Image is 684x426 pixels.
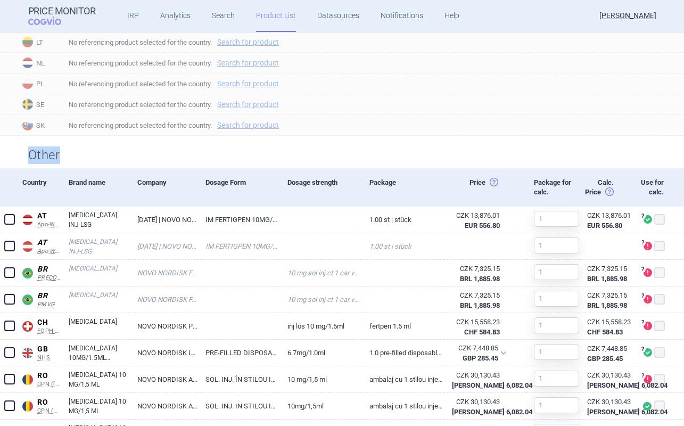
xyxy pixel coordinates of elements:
[534,344,579,360] input: 1
[452,371,500,390] abbr: SP-CAU-010 Rumunsko
[37,301,61,308] span: PMVG
[37,291,61,301] span: BR
[69,36,684,48] span: No referencing product selected for the country.
[534,264,579,280] input: 1
[129,366,198,392] a: NOVO NORDISK A/S - DANEMARCA
[639,240,646,246] span: ?
[19,236,61,255] a: ATATApo-Warenv.III
[197,393,279,419] a: SOL. INJ. IN STILOU INJECTOR (PEN) PREUMPLUT
[451,343,498,353] div: CZK 7,448.85
[534,291,579,307] input: 1
[587,317,621,327] div: CZK 15,558.23
[22,401,33,412] img: Romania
[587,397,621,407] div: CZK 30,130.43
[22,374,33,385] img: Romania
[69,237,129,256] a: [MEDICAL_DATA] INJ-LSG
[37,407,61,415] span: CPN (MoH)
[22,215,33,225] img: Austria
[534,211,579,227] input: 1
[129,340,198,366] a: NOVO NORDISK LTD
[279,286,361,313] a: 10 MG SOL INJ CT 1 CAR VD TRANS 1,5 ML X 1 SIST APLIC PLAS
[69,397,129,416] a: [MEDICAL_DATA] 10 MG/1,5 ML
[69,56,684,69] span: No referencing product selected for the country.
[579,313,634,341] a: CZK 15,558.23CHF 584.83
[37,221,61,228] span: Apo-Warenv.I
[452,371,500,380] div: CZK 30,130.43
[19,35,61,48] span: LT
[37,211,61,221] span: AT
[639,266,646,273] span: ?
[37,354,61,362] span: NHS
[361,393,443,419] a: Ambalaj cu 1 stilou injector (pen) preumplut x 1,5 ml sol. (2 ani)
[534,371,579,387] input: 1
[587,371,621,380] div: CZK 30,130.43
[452,317,500,337] abbr: Ex-Factory ze zdroje
[197,340,279,366] a: PRE-FILLED DISPOSABLE INJECTION
[37,248,61,255] span: Apo-Warenv.III
[69,119,684,132] span: No referencing product selected for the country.
[129,260,198,286] a: NOVO NORDISK FARMACÊUTICA DO BRASIL LTDA
[69,290,129,309] a: [MEDICAL_DATA]
[69,77,684,90] span: No referencing product selected for the country.
[579,286,634,314] a: CZK 7,325.15BRL 1,885.98
[28,146,656,164] h2: Other
[361,233,443,259] a: 1.00 ST | Stück
[452,264,500,274] div: CZK 7,325.15
[22,37,33,47] img: Lithuania
[587,275,627,283] strong: BRL 1,885.98
[587,301,627,309] strong: BRL 1,885.98
[19,118,61,132] span: SK
[452,408,532,416] strong: [PERSON_NAME] 6,082.04
[22,58,33,68] img: Netherlands
[19,369,61,388] a: ROROCPN ([DOMAIN_NAME])
[361,366,443,392] a: Ambalaj cu 1 stilou injector (pen) preumplut x 1,5 ml sol. (2 ani)
[69,210,129,230] a: [MEDICAL_DATA] INJ-LSG
[463,354,498,362] strong: GBP 285.45
[452,317,500,327] div: CZK 15,558.23
[22,268,33,278] img: Brazil
[217,101,279,108] a: Search for product
[22,321,33,332] img: Switzerland
[444,340,513,366] div: CZK 7,448.85GBP 285.45
[37,318,61,327] span: CH
[639,346,646,353] span: ?
[361,168,443,207] div: Package
[587,222,622,230] strong: EUR 556.80
[579,260,634,288] a: CZK 7,325.15BRL 1,885.98
[464,328,500,336] strong: CHF 584.83
[69,98,684,111] span: No referencing product selected for the country.
[361,313,443,339] a: Fertpen 1.5 ml
[37,327,61,335] span: FOPH SL
[587,211,621,220] div: CZK 13,876.01
[452,397,500,407] div: CZK 30,130.43
[639,213,646,219] span: ?
[19,316,61,334] a: CHCHFOPH SL
[579,393,634,421] a: CZK 30,130.43[PERSON_NAME] 6,082.04
[28,17,76,25] span: COGVIO
[579,366,634,394] a: CZK 30,130.43[PERSON_NAME] 6,082.04
[279,340,361,366] a: 6.7mg/1.0ml
[217,38,279,46] a: Search for product
[452,264,500,283] abbr: Ex-Factory ze zdroje
[579,207,634,234] a: CZK 13,876.01EUR 556.80
[217,121,279,129] a: Search for product
[37,274,61,282] span: PREÇO MÁXIMO
[37,345,61,354] span: GB
[22,120,33,130] img: Slovakia
[69,343,129,363] a: [MEDICAL_DATA] 10MG/1.5ML SOLUTION FOR INJECTION PRE-FILLED PENS
[444,168,526,207] div: Price
[129,393,198,419] a: NOVO NORDISK A/S - DANEMARCA
[217,59,279,67] a: Search for product
[279,313,361,339] a: Inj Lös 10 mg/1.5ml
[534,317,579,333] input: 1
[465,222,500,230] strong: EUR 556.80
[129,207,198,233] a: [DATE] | NOVO NORDISK PHARMA GMBH
[361,207,443,233] a: 1.00 ST | Stück
[587,381,667,389] strong: [PERSON_NAME] 6,082.04
[22,99,33,110] img: Sweden
[217,80,279,87] a: Search for product
[534,237,579,253] input: 1
[452,381,532,389] strong: [PERSON_NAME] 6,082.04
[639,319,646,326] span: ?
[526,168,573,207] div: Package for calc.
